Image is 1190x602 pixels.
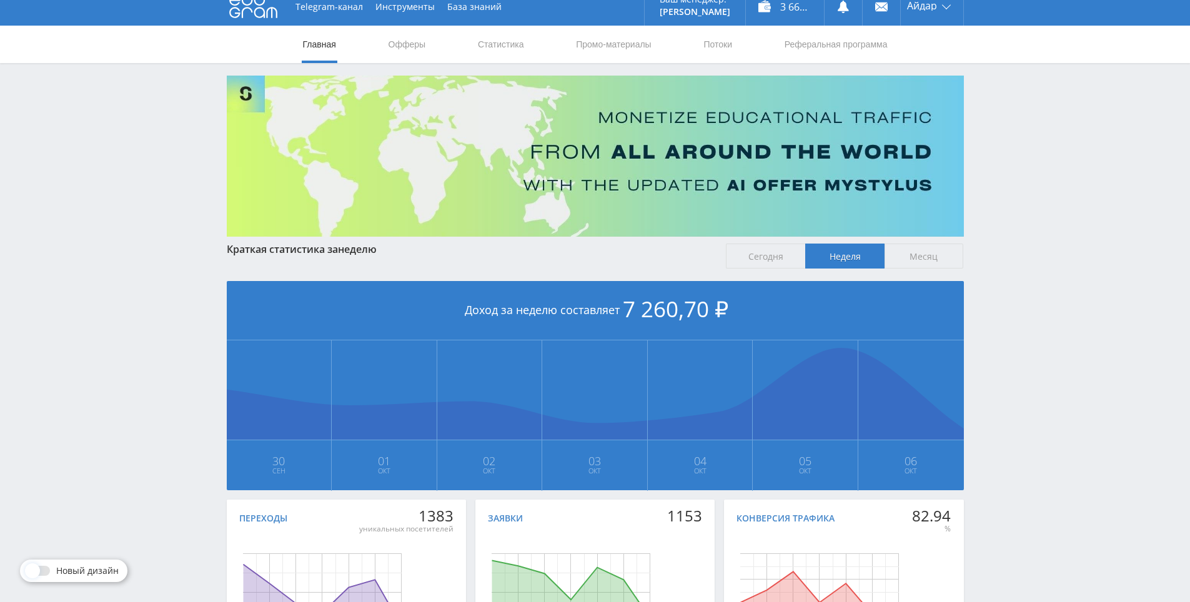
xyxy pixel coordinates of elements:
span: Новый дизайн [56,566,119,576]
span: Окт [332,466,436,476]
span: 02 [438,456,542,466]
a: Потоки [702,26,733,63]
span: 05 [753,456,857,466]
div: 1383 [359,507,454,525]
div: уникальных посетителей [359,524,454,534]
div: Переходы [239,513,287,523]
div: % [912,524,951,534]
span: 7 260,70 ₽ [623,294,728,323]
span: Окт [859,466,963,476]
div: Краткая статистика за [227,244,714,255]
span: Месяц [885,244,964,269]
img: Banner [227,76,964,237]
span: 06 [859,456,963,466]
span: Окт [648,466,752,476]
a: Статистика [477,26,525,63]
p: [PERSON_NAME] [660,7,730,17]
a: Главная [302,26,337,63]
span: Окт [543,466,647,476]
div: Доход за неделю составляет [227,281,964,340]
span: неделю [338,242,377,256]
span: 03 [543,456,647,466]
span: 30 [227,456,331,466]
span: Неделя [805,244,885,269]
div: 82.94 [912,507,951,525]
div: Заявки [488,513,523,523]
div: Конверсия трафика [736,513,835,523]
span: Сен [227,466,331,476]
span: Окт [438,466,542,476]
a: Офферы [387,26,427,63]
a: Реферальная программа [783,26,889,63]
div: 1153 [667,507,702,525]
span: Сегодня [726,244,805,269]
span: 04 [648,456,752,466]
span: Окт [753,466,857,476]
a: Промо-материалы [575,26,652,63]
span: 01 [332,456,436,466]
span: Айдар [907,1,937,11]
